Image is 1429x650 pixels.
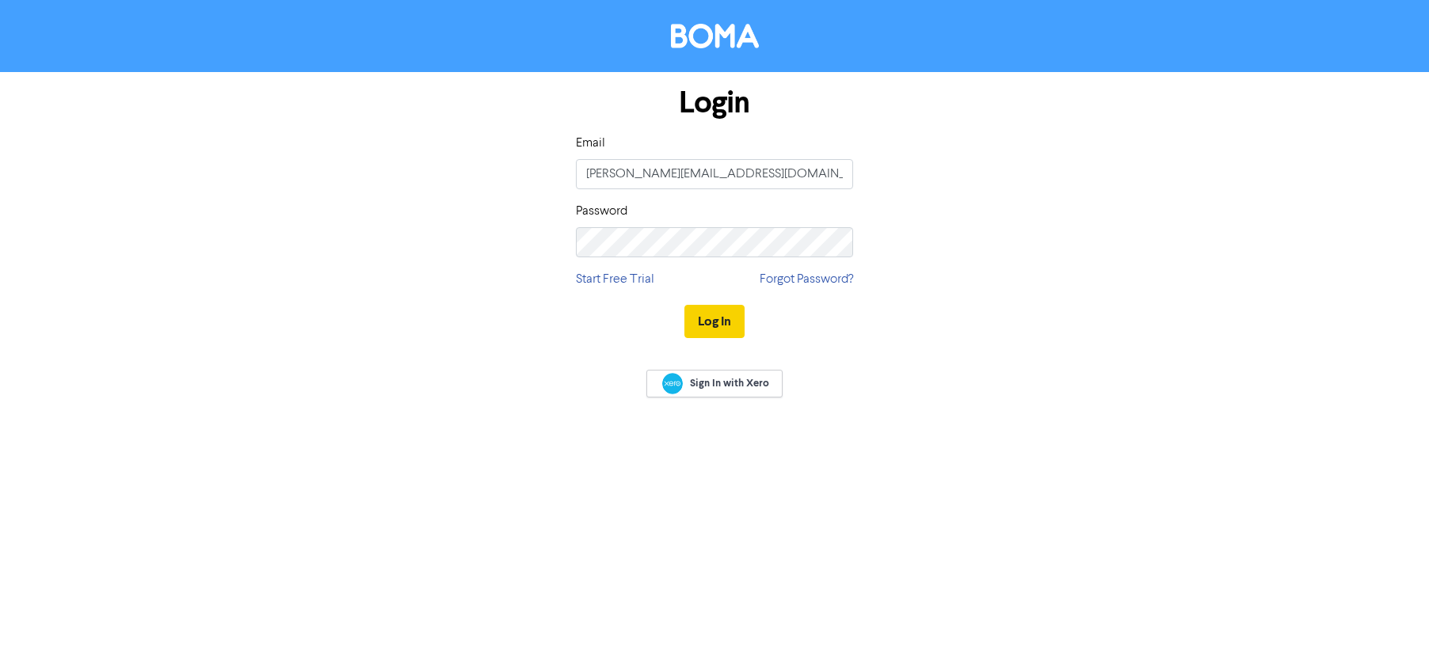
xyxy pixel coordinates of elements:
img: Xero logo [662,373,683,394]
h1: Login [576,85,853,121]
a: Start Free Trial [576,270,654,289]
button: Log In [684,305,745,338]
label: Password [576,202,627,221]
img: BOMA Logo [671,24,759,48]
span: Sign In with Xero [690,376,769,390]
a: Sign In with Xero [646,370,783,397]
label: Email [576,134,605,153]
a: Forgot Password? [760,270,853,289]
